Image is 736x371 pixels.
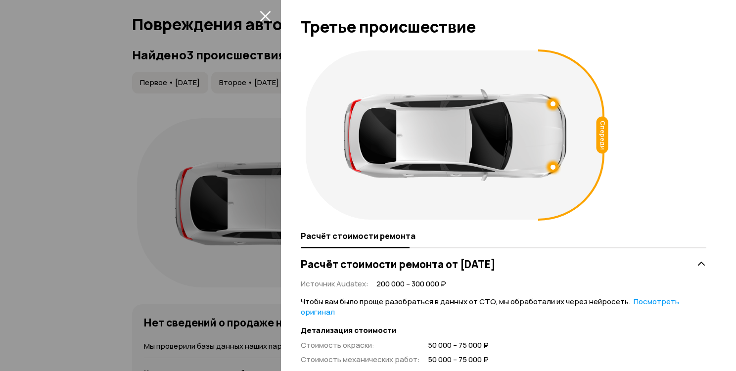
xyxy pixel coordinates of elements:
[301,296,679,317] span: Чтобы вам было проще разобраться в данных от СТО, мы обработали их через нейросеть.
[301,325,706,336] strong: Детализация стоимости
[301,231,415,241] span: Расчёт стоимости ремонта
[301,354,420,365] span: Стоимость механических работ :
[428,355,498,365] span: 50 000 – 75 000 ₽
[301,258,496,271] h3: Расчёт стоимости ремонта от [DATE]
[257,8,273,24] button: закрыть
[301,340,374,350] span: Стоимость окраски :
[301,296,679,317] a: Посмотреть оригинал
[376,279,446,289] span: 200 000 – 300 000 ₽
[597,117,608,154] div: Спереди
[301,278,368,289] span: Источник Audatex :
[428,340,498,351] span: 50 000 – 75 000 ₽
